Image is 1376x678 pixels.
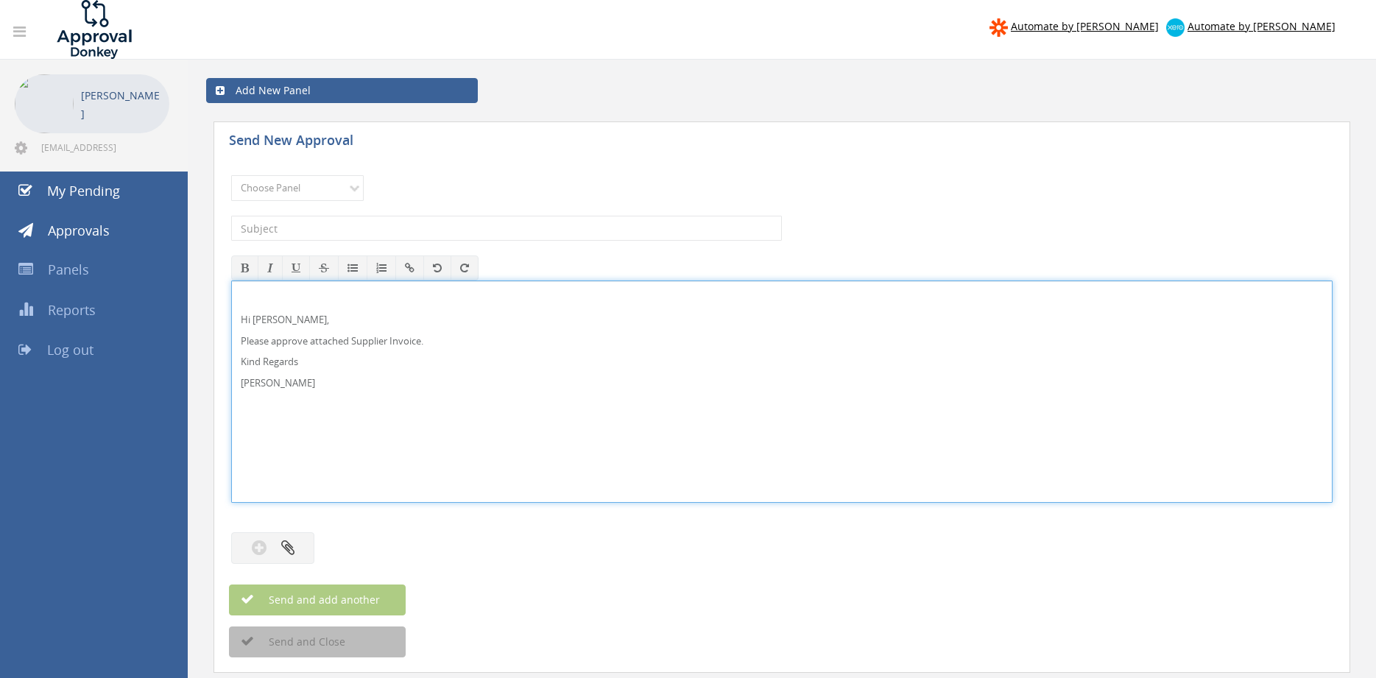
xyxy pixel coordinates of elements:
h5: Send New Approval [229,133,487,152]
img: xero-logo.png [1166,18,1185,37]
span: Log out [47,341,94,359]
p: Please approve attached Supplier Invoice. [241,334,1323,348]
p: [PERSON_NAME] [241,376,1323,390]
button: Undo [423,255,451,280]
img: zapier-logomark.png [989,18,1008,37]
p: [PERSON_NAME] [81,86,162,123]
button: Insert / edit link [395,255,424,280]
span: Reports [48,301,96,319]
span: [EMAIL_ADDRESS][DOMAIN_NAME] [41,141,166,153]
span: Approvals [48,222,110,239]
a: Add New Panel [206,78,478,103]
button: Strikethrough [309,255,339,280]
p: Kind Regards [241,355,1323,369]
input: Subject [231,216,782,241]
button: Ordered List [367,255,396,280]
button: Underline [282,255,310,280]
span: Automate by [PERSON_NAME] [1011,19,1159,33]
span: Send and add another [237,593,380,607]
button: Unordered List [338,255,367,280]
span: Automate by [PERSON_NAME] [1188,19,1336,33]
button: Redo [451,255,479,280]
button: Send and Close [229,626,406,657]
span: Panels [48,261,89,278]
button: Send and add another [229,585,406,615]
p: Hi [PERSON_NAME], [241,313,1323,327]
span: My Pending [47,182,120,199]
button: Italic [258,255,283,280]
button: Bold [231,255,258,280]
